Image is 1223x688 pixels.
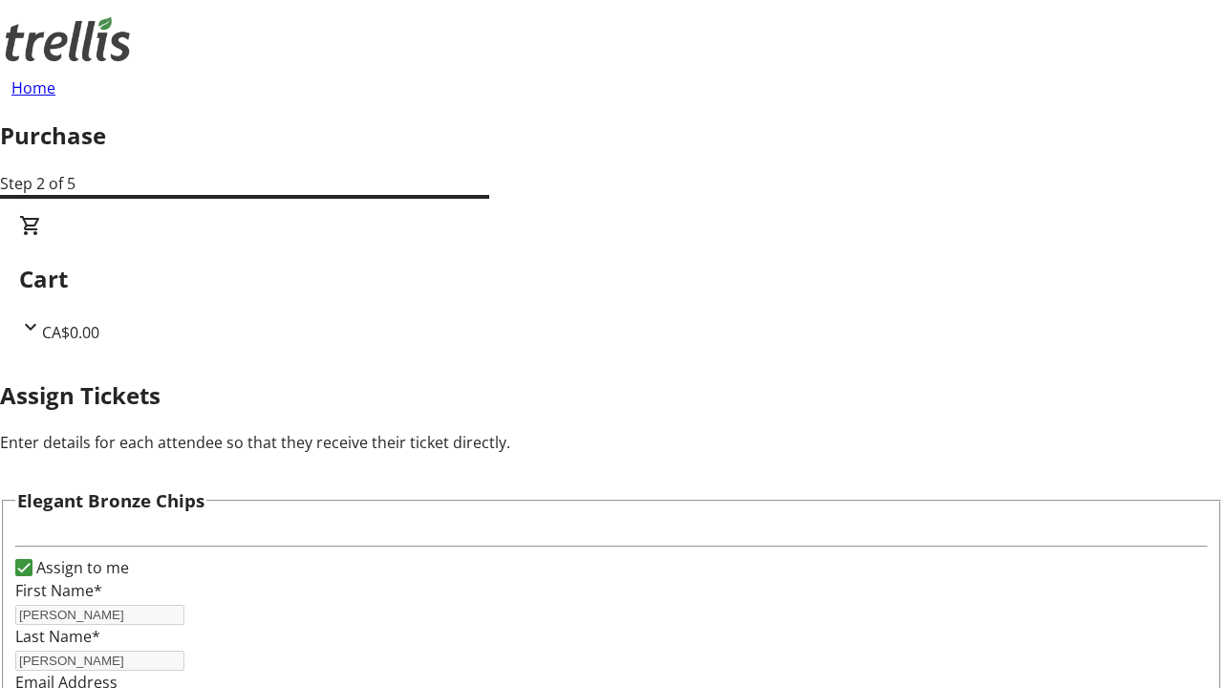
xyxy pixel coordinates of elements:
[15,626,100,647] label: Last Name*
[17,487,204,514] h3: Elegant Bronze Chips
[19,214,1204,344] div: CartCA$0.00
[42,322,99,343] span: CA$0.00
[15,580,102,601] label: First Name*
[32,556,129,579] label: Assign to me
[19,262,1204,296] h2: Cart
